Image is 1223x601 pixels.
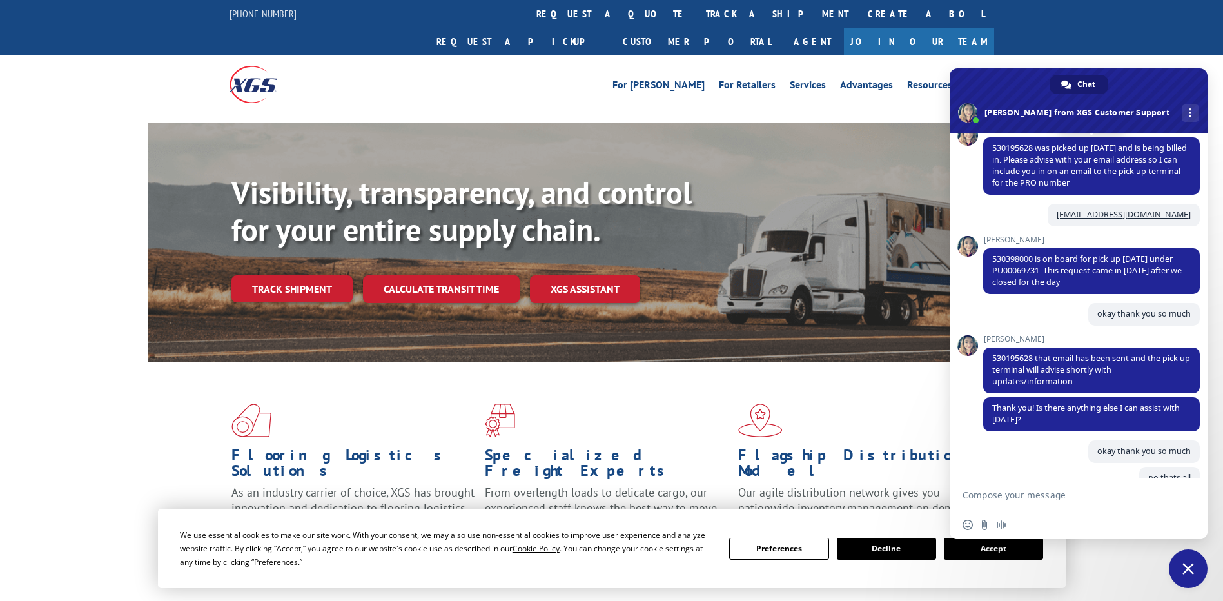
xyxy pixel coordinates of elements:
span: okay thank you so much [1097,308,1191,319]
button: Accept [944,538,1043,560]
span: As an industry carrier of choice, XGS has brought innovation and dedication to flooring logistics... [231,485,475,531]
div: Cookie Consent Prompt [158,509,1066,588]
span: Preferences [254,557,298,567]
div: Close chat [1169,549,1208,588]
a: Calculate transit time [363,275,520,303]
span: 530195628 was picked up [DATE] and is being billed in. Please advise with your email address so I... [992,143,1187,188]
b: Visibility, transparency, and control for your entire supply chain. [231,172,692,250]
span: okay thank you so much [1097,446,1191,457]
img: xgs-icon-flagship-distribution-model-red [738,404,783,437]
div: Chat [1050,75,1108,94]
span: no thats all [1148,472,1191,483]
div: More channels [1182,104,1199,122]
a: XGS ASSISTANT [530,275,640,303]
h1: Flooring Logistics Solutions [231,448,475,485]
a: Agent [781,28,844,55]
span: [PERSON_NAME] [983,235,1200,244]
a: Resources [907,80,952,94]
span: Cookie Policy [513,543,560,554]
img: xgs-icon-focused-on-flooring-red [485,404,515,437]
span: 530195628 that email has been sent and the pick up terminal will advise shortly with updates/info... [992,353,1190,387]
span: Audio message [996,520,1006,530]
p: From overlength loads to delicate cargo, our experienced staff knows the best way to move your fr... [485,485,729,542]
h1: Flagship Distribution Model [738,448,982,485]
a: [PHONE_NUMBER] [230,7,297,20]
span: 530398000 is on board for pick up [DATE] under PU00069731. This request came in [DATE] after we c... [992,253,1182,288]
a: Join Our Team [844,28,994,55]
span: Our agile distribution network gives you nationwide inventory management on demand. [738,485,975,515]
div: We use essential cookies to make our site work. With your consent, we may also use non-essential ... [180,528,714,569]
a: Track shipment [231,275,353,302]
a: For [PERSON_NAME] [612,80,705,94]
textarea: Compose your message... [963,489,1166,501]
a: For Retailers [719,80,776,94]
a: [EMAIL_ADDRESS][DOMAIN_NAME] [1057,209,1191,220]
span: Thank you! Is there anything else I can assist with [DATE]? [992,402,1180,425]
span: Chat [1077,75,1095,94]
span: [PERSON_NAME] [983,335,1200,344]
span: Insert an emoji [963,520,973,530]
a: Customer Portal [613,28,781,55]
button: Preferences [729,538,828,560]
a: Advantages [840,80,893,94]
h1: Specialized Freight Experts [485,448,729,485]
a: Request a pickup [427,28,613,55]
a: Services [790,80,826,94]
button: Decline [837,538,936,560]
span: Send a file [979,520,990,530]
img: xgs-icon-total-supply-chain-intelligence-red [231,404,271,437]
